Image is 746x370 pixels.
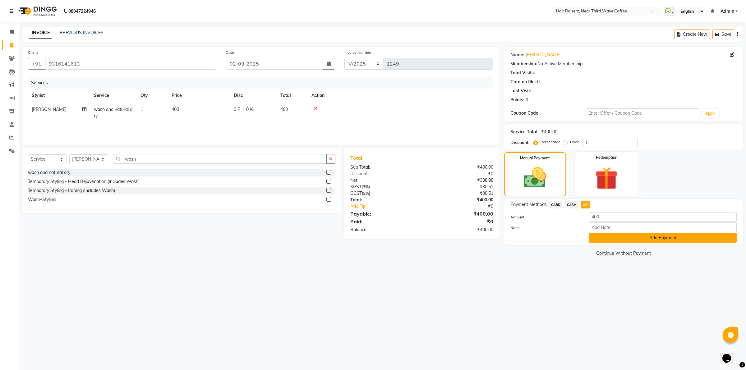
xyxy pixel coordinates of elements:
[541,139,560,145] label: Percentage
[90,89,137,103] th: Service
[29,27,52,39] a: INVOICE
[45,58,216,70] input: Search by Name/Mobile/Email/Code
[422,184,498,190] div: ₹30.51
[28,169,70,176] div: wash and natural dry
[28,178,140,185] div: Temporary Styling - Head Rejuvenation (Includes Wash)
[505,250,742,257] a: Continue Without Payment
[586,108,699,118] input: Enter Offer / Coupon Code
[230,89,277,103] th: Disc
[520,155,550,161] label: Manual Payment
[346,203,434,210] a: Add Tip
[570,139,579,145] label: Fixed
[517,165,553,190] img: _cash.svg
[168,89,230,103] th: Price
[226,50,234,55] label: Date
[140,107,143,112] span: 1
[346,184,422,190] div: ( )
[702,109,719,118] button: Apply
[346,171,422,177] div: Discount:
[589,233,737,243] button: Add Payment
[32,107,67,112] span: [PERSON_NAME]
[510,61,537,67] div: Membership:
[435,203,498,210] div: ₹0
[510,97,524,103] div: Points:
[510,61,737,67] div: No Active Membership
[510,201,547,208] span: Payment Methods
[422,171,498,177] div: ₹0
[60,30,104,35] a: PREVIOUS INVOICES
[510,70,535,76] div: Total Visits:
[526,97,528,103] div: 0
[526,52,560,58] a: [PERSON_NAME]
[541,129,557,135] div: ₹400.00
[532,88,534,94] div: -
[588,164,625,193] img: _gift.svg
[506,225,584,231] label: Note:
[422,218,498,225] div: ₹0
[346,197,422,203] div: Total:
[350,184,361,190] span: SGST
[246,106,254,113] span: 0 %
[510,139,530,146] div: Discount:
[510,88,531,94] div: Last Visit:
[363,184,369,189] span: 9%
[422,226,498,233] div: ₹400.00
[242,106,244,113] span: |
[28,89,90,103] th: Stylist
[28,58,45,70] button: +91
[510,129,539,135] div: Service Total:
[68,2,96,20] b: 08047224946
[596,155,617,160] label: Redemption
[506,214,584,220] label: Amount:
[280,107,288,112] span: 400
[344,50,371,55] label: Invoice Number
[674,30,710,39] button: Create New
[350,155,365,161] span: Total
[422,190,498,197] div: ₹30.51
[29,77,498,89] div: Services
[422,197,498,203] div: ₹400.00
[28,187,115,194] div: Temporary Styling - Ironing (Includes Wash)
[510,110,586,116] div: Coupon Code
[422,177,498,184] div: ₹338.98
[346,218,422,225] div: Paid:
[422,164,498,171] div: ₹400.00
[589,222,737,232] input: Add Note
[277,89,308,103] th: Total
[537,79,540,85] div: 0
[510,79,536,85] div: Card on file:
[510,52,524,58] div: Name:
[346,164,422,171] div: Sub Total:
[721,8,734,15] span: Admin
[346,210,422,217] div: Payable:
[346,226,422,233] div: Balance :
[422,210,498,217] div: ₹400.00
[346,190,422,197] div: ( )
[113,154,327,164] input: Search or Scan
[28,50,38,55] label: Client
[720,345,740,364] iframe: chat widget
[363,191,369,196] span: 9%
[137,89,168,103] th: Qty
[94,107,132,119] span: wash and natural dry
[565,201,578,208] span: CASH
[234,106,240,113] span: 0 F
[712,30,734,39] button: Save
[589,212,737,222] input: Amount
[28,196,56,203] div: Wash+Styling
[308,89,493,103] th: Action
[549,201,563,208] span: CARD
[16,2,58,20] img: logo
[172,107,179,112] span: 400
[581,201,590,208] span: UPI
[346,177,422,184] div: Net:
[350,190,362,196] span: CGST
